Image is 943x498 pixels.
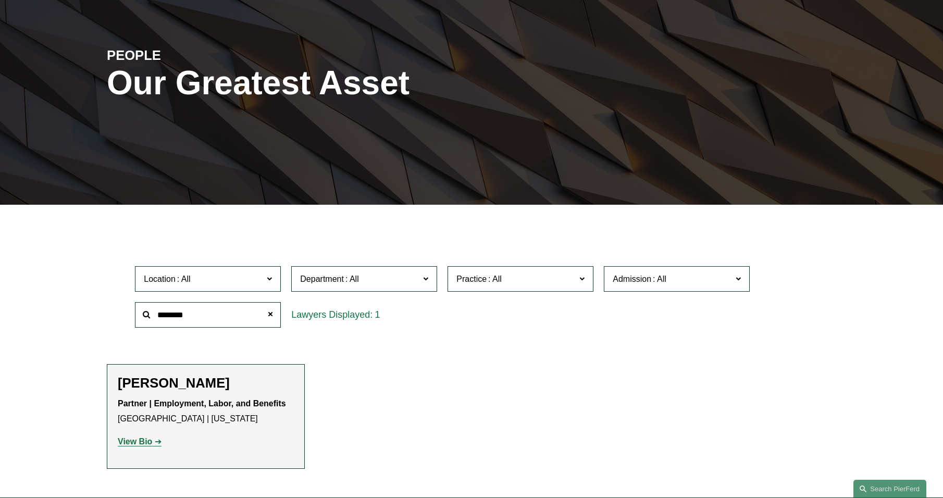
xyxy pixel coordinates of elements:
[118,396,294,427] p: [GEOGRAPHIC_DATA] | [US_STATE]
[853,480,926,498] a: Search this site
[107,47,289,64] h4: PEOPLE
[107,64,593,102] h1: Our Greatest Asset
[144,275,176,283] span: Location
[613,275,651,283] span: Admission
[118,437,162,446] a: View Bio
[118,399,286,408] strong: Partner | Employment, Labor, and Benefits
[118,375,294,391] h2: [PERSON_NAME]
[456,275,487,283] span: Practice
[300,275,344,283] span: Department
[375,309,380,320] span: 1
[118,437,152,446] strong: View Bio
